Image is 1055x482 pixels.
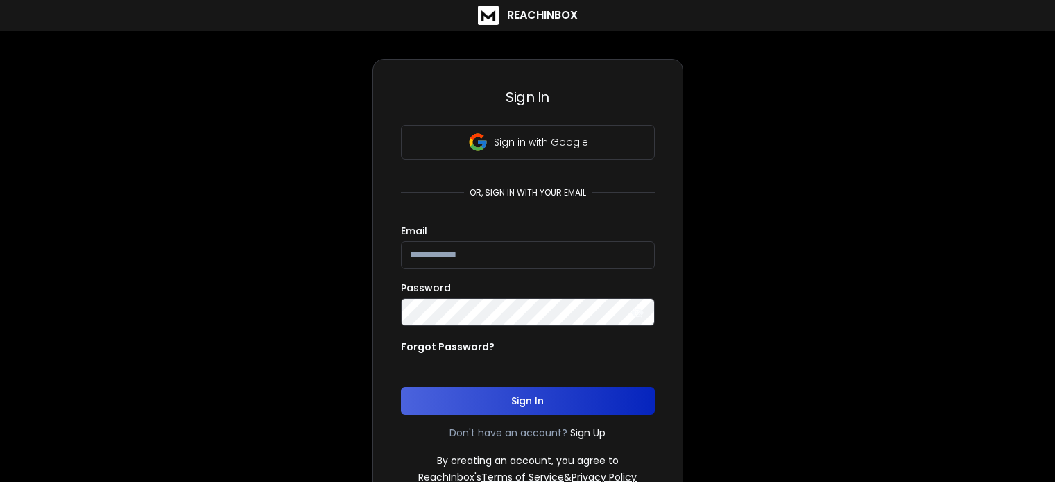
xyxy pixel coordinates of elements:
a: ReachInbox [478,6,578,25]
p: Sign in with Google [494,135,588,149]
button: Sign in with Google [401,125,655,160]
button: Sign In [401,387,655,415]
a: Sign Up [570,426,606,440]
h3: Sign In [401,87,655,107]
img: logo [478,6,499,25]
label: Password [401,283,451,293]
h1: ReachInbox [507,7,578,24]
p: Don't have an account? [449,426,567,440]
label: Email [401,226,427,236]
p: Forgot Password? [401,340,495,354]
p: By creating an account, you agree to [437,454,619,467]
p: or, sign in with your email [464,187,592,198]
